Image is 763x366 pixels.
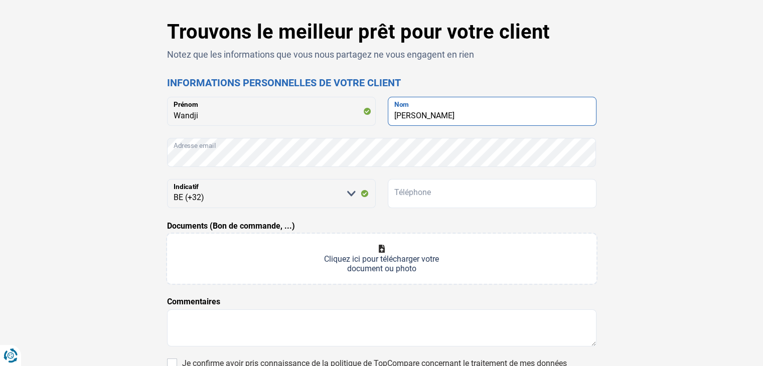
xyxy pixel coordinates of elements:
p: Notez que les informations que vous nous partagez ne vous engagent en rien [167,48,596,61]
h1: Trouvons le meilleur prêt pour votre client [167,20,596,44]
label: Commentaires [167,296,220,308]
h2: Informations personnelles de votre client [167,77,596,89]
input: 401020304 [388,179,596,208]
select: Indicatif [167,179,376,208]
label: Documents (Bon de commande, ...) [167,220,295,232]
